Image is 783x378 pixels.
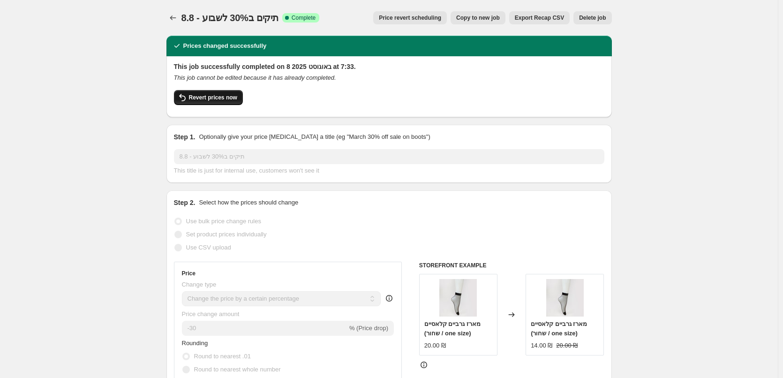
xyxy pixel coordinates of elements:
p: Select how the prices should change [199,198,298,207]
div: 14.00 ₪ [531,341,552,350]
span: Change type [182,281,217,288]
img: 14102016011_80x.jpg [546,279,584,317]
span: Rounding [182,340,208,347]
h2: Step 2. [174,198,196,207]
img: 14102016011_80x.jpg [439,279,477,317]
span: Delete job [579,14,606,22]
span: מארז גרביים קלאסיים (שחור / one size) [424,320,481,337]
div: help [384,294,394,303]
span: מארז גרביים קלאסיים (שחור / one size) [531,320,587,337]
h2: This job successfully completed on 8 באוגוסט 2025 at 7:33. [174,62,604,71]
span: Round to nearest .01 [194,353,251,360]
input: 30% off holiday sale [174,149,604,164]
span: 8.8 - תיקים ב30% לשבוע [181,13,279,23]
span: Revert prices now [189,94,237,101]
span: Use CSV upload [186,244,231,251]
input: -15 [182,321,347,336]
span: Price revert scheduling [379,14,441,22]
button: Price change jobs [166,11,180,24]
h6: STOREFRONT EXAMPLE [419,262,604,269]
p: Optionally give your price [MEDICAL_DATA] a title (eg "March 30% off sale on boots") [199,132,430,142]
span: Copy to new job [456,14,500,22]
span: Round to nearest whole number [194,366,281,373]
span: Set product prices individually [186,231,267,238]
h2: Prices changed successfully [183,41,267,51]
button: Price revert scheduling [373,11,447,24]
h2: Step 1. [174,132,196,142]
span: % (Price drop) [349,325,388,332]
button: Copy to new job [451,11,505,24]
span: Export Recap CSV [515,14,564,22]
button: Export Recap CSV [509,11,570,24]
strike: 20.00 ₪ [556,341,578,350]
i: This job cannot be edited because it has already completed. [174,74,336,81]
span: Use bulk price change rules [186,218,261,225]
button: Delete job [573,11,611,24]
div: 20.00 ₪ [424,341,446,350]
span: Complete [292,14,316,22]
h3: Price [182,270,196,277]
span: Price change amount [182,310,240,318]
button: Revert prices now [174,90,243,105]
span: This title is just for internal use, customers won't see it [174,167,319,174]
